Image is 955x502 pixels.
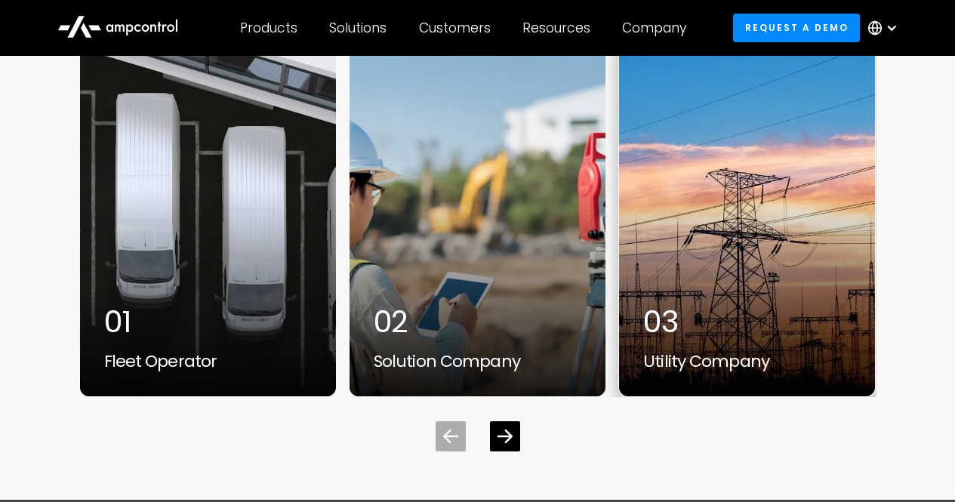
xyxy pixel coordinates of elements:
[622,20,686,36] div: Company
[240,20,297,36] div: Products
[349,18,606,397] div: 2 / 5
[522,20,590,36] div: Resources
[618,18,876,397] div: 3 / 5
[374,352,581,371] div: Solution Company
[419,20,491,36] div: Customers
[490,421,520,451] div: Next slide
[104,352,312,371] div: Fleet Operator
[329,20,387,36] div: Solutions
[79,18,337,397] a: electric vehicle fleet - Ampcontrol smart charging01Fleet Operator
[104,303,312,340] div: 01
[79,18,337,397] div: 1 / 5
[643,352,851,371] div: Utility Company
[618,18,876,397] a: Smart charging for utilities 03Utility Company
[733,14,860,42] a: Request a demo
[349,18,606,397] a: two people analyzing construction for an EV infrastructure02Solution Company
[643,303,851,340] div: 03
[374,303,581,340] div: 02
[436,421,466,451] div: Previous slide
